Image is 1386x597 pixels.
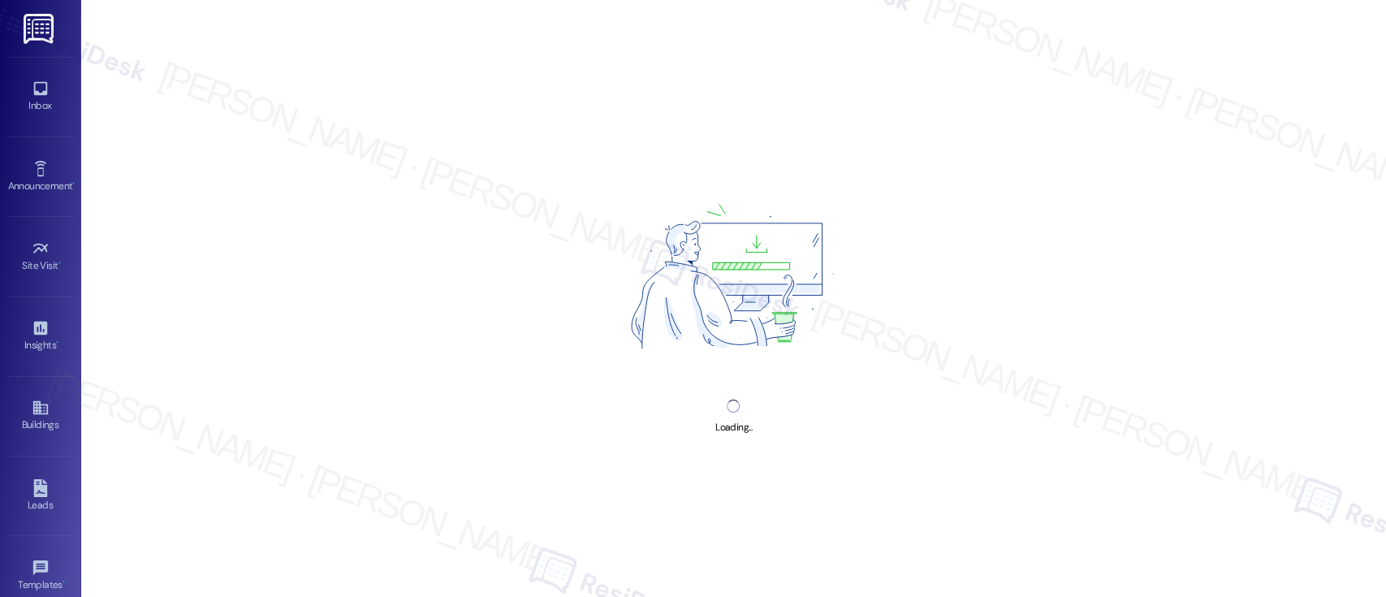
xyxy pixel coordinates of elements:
[8,314,73,358] a: Insights •
[8,394,73,438] a: Buildings
[715,419,752,436] div: Loading...
[72,178,75,189] span: •
[8,75,73,119] a: Inbox
[63,577,65,588] span: •
[8,235,73,279] a: Site Visit •
[24,14,57,44] img: ResiDesk Logo
[8,474,73,518] a: Leads
[58,257,61,269] span: •
[56,337,58,348] span: •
